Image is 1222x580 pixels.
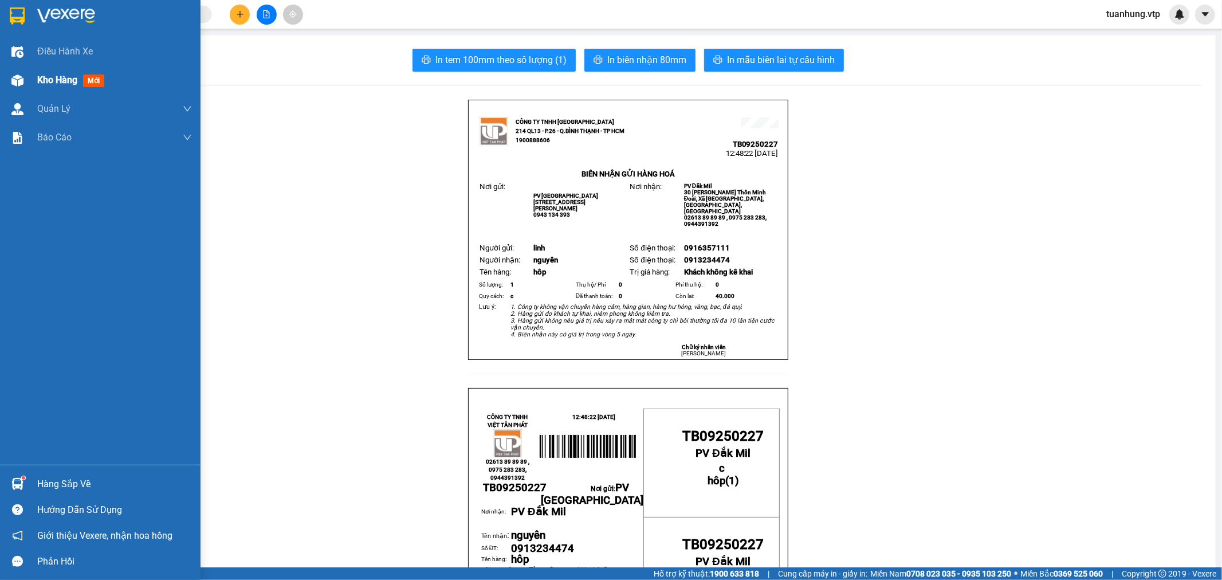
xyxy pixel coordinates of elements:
[681,350,726,356] span: [PERSON_NAME]
[480,268,511,276] span: Tên hàng:
[116,43,162,52] span: TB09250227
[481,507,511,529] td: Nơi nhận:
[630,244,675,252] span: Số điện thoại:
[435,53,567,67] span: In tem 100mm theo số lượng (1)
[682,428,764,444] span: TB09250227
[37,553,192,570] div: Phản hồi
[533,211,570,218] span: 0943 134 393
[88,80,106,96] span: Nơi nhận:
[1174,9,1185,19] img: icon-new-feature
[684,268,753,276] span: Khách không kê khai
[511,529,545,542] span: nguyên
[674,279,714,291] td: Phí thu hộ:
[11,75,23,87] img: warehouse-icon
[509,566,512,573] span: 1
[716,293,734,299] span: 40.000
[37,528,172,543] span: Giới thiệu Vexere, nhận hoa hồng
[37,44,93,58] span: Điều hành xe
[719,462,725,475] span: c
[684,183,712,189] span: PV Đắk Mil
[710,569,759,578] strong: 1900 633 818
[619,293,622,299] span: 0
[1111,567,1113,580] span: |
[870,567,1011,580] span: Miền Nam
[533,244,545,252] span: linh
[480,256,520,264] span: Người nhận:
[109,52,162,60] span: 12:48:22 [DATE]
[486,458,529,481] span: 02613 89 89 89 , 0975 283 283, 0944391392
[533,193,598,199] span: PV [GEOGRAPHIC_DATA]
[37,101,70,116] span: Quản Lý
[477,291,509,302] td: Quy cách:
[477,279,509,291] td: Số lượng:
[483,481,547,494] span: TB09250227
[481,555,511,565] td: Tên hàng:
[696,555,750,568] span: PV Đắk Mil
[574,279,617,291] td: Thụ hộ/ Phí
[704,49,844,72] button: printerIn mẫu biên lai tự cấu hình
[422,55,431,66] span: printer
[236,10,244,18] span: plus
[572,414,615,420] span: 12:48:22 [DATE]
[619,281,622,288] span: 0
[1200,9,1211,19] span: caret-down
[12,556,23,567] span: message
[183,104,192,113] span: down
[682,536,764,552] span: TB09250227
[1014,571,1017,576] span: ⚪️
[630,256,675,264] span: Số điện thoại:
[574,291,617,302] td: Đã thanh toán:
[533,199,586,211] span: [STREET_ADDRESS][PERSON_NAME]
[22,476,25,480] sup: 1
[533,268,546,276] span: hôp
[729,475,735,487] span: 1
[511,542,574,555] span: 0913234474
[510,281,514,288] span: 1
[481,532,507,540] span: Tên nhận
[37,75,77,85] span: Kho hàng
[37,130,72,144] span: Báo cáo
[549,565,554,574] span: 0
[183,133,192,142] span: down
[630,268,670,276] span: Trị giá hàng:
[630,182,662,191] span: Nơi nhận:
[716,281,719,288] span: 0
[654,567,759,580] span: Hỗ trợ kỹ thuật:
[768,567,769,580] span: |
[493,429,522,458] img: logo
[481,543,511,555] td: Số ĐT:
[713,55,722,66] span: printer
[480,182,505,191] span: Nơi gửi:
[727,53,835,67] span: In mẫu biên lai tự cấu hình
[257,5,277,25] button: file-add
[37,476,192,493] div: Hàng sắp về
[11,132,23,144] img: solution-icon
[11,46,23,58] img: warehouse-icon
[10,7,25,25] img: logo-vxr
[83,75,104,87] span: mới
[778,567,867,580] span: Cung cấp máy in - giấy in:
[511,553,529,566] span: hôp
[480,117,508,146] img: logo
[733,140,779,148] span: TB09250227
[11,103,23,115] img: warehouse-icon
[604,566,607,573] span: 0
[696,447,750,460] span: PV Đắk Mil
[481,530,509,540] span: :
[674,291,714,302] td: Còn lại:
[487,414,528,428] strong: CÔNG TY TNHH VIỆT TÂN PHÁT
[283,5,303,25] button: aim
[262,10,270,18] span: file-add
[684,214,767,227] span: 02613 89 89 89 , 0975 283 283, 0944391392
[726,149,779,158] span: 12:48:22 [DATE]
[479,303,496,311] span: Lưu ý:
[12,504,23,515] span: question-circle
[115,80,143,87] span: PV Đắk Mil
[37,501,192,519] div: Hướng dẫn sử dụng
[1158,570,1166,578] span: copyright
[684,244,730,252] span: 0916357111
[584,49,696,72] button: printerIn biên nhận 80mm
[480,244,514,252] span: Người gửi:
[594,55,603,66] span: printer
[581,170,675,178] strong: BIÊN NHẬN GỬI HÀNG HOÁ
